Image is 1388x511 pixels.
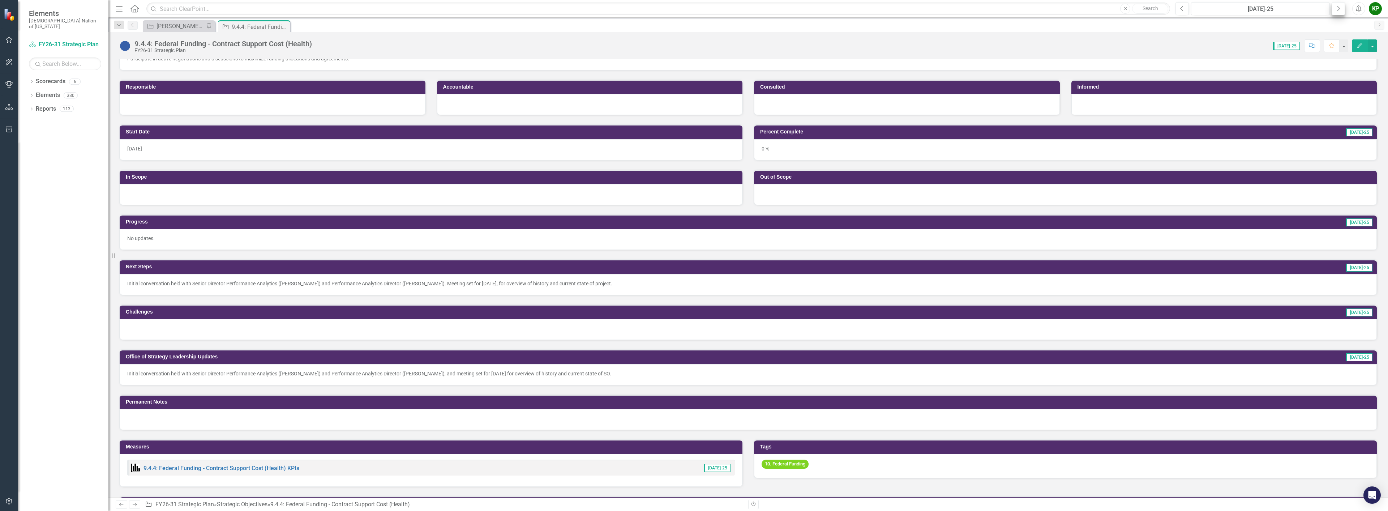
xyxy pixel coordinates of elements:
[704,464,731,472] span: [DATE]-25
[145,501,743,509] div: » »
[36,91,60,99] a: Elements
[126,84,422,90] h3: Responsible
[155,501,214,508] a: FY26-31 Strategic Plan
[217,501,267,508] a: Strategic Objectives
[754,139,1377,160] div: 0 %
[1273,42,1300,50] span: [DATE]-25
[126,264,734,269] h3: Next Steps
[29,9,101,18] span: Elements
[126,174,739,180] h3: In Scope
[1191,2,1330,15] button: [DATE]-25
[29,18,101,30] small: [DEMOGRAPHIC_DATA] Nation of [US_STATE]
[126,444,739,450] h3: Measures
[143,465,299,472] a: 9.4.4: Federal Funding - Contract Support Cost (Health) KPIs
[127,370,1369,377] p: Initial conversation held with Senior Director Performance Analytics ([PERSON_NAME]) and Performa...
[36,105,56,113] a: Reports
[134,40,312,48] div: 9.4.4: Federal Funding - Contract Support Cost (Health)
[232,22,288,31] div: 9.4.4: Federal Funding - Contract Support Cost (Health)
[760,444,1373,450] h3: Tags
[1346,128,1372,136] span: [DATE]-25
[1346,264,1372,272] span: [DATE]-25
[760,129,1134,135] h3: Percent Complete
[157,22,204,31] div: [PERSON_NAME] SO's
[1346,218,1372,226] span: [DATE]-25
[1346,308,1372,316] span: [DATE]-25
[126,309,744,315] h3: Challenges
[145,22,204,31] a: [PERSON_NAME] SO's
[36,77,65,86] a: Scorecards
[127,235,1369,242] p: No updates.
[126,129,739,135] h3: Start Date
[760,84,1056,90] h3: Consulted
[443,84,739,90] h3: Accountable
[1132,4,1168,14] button: Search
[760,174,1373,180] h3: Out of Scope
[29,58,101,70] input: Search Below...
[126,219,680,225] h3: Progress
[69,78,81,85] div: 6
[270,501,410,508] div: 9.4.4: Federal Funding - Contract Support Cost (Health)
[127,280,1369,287] p: Initial conversation held with Senior Director Performance Analytics ([PERSON_NAME]) and Performa...
[126,354,1086,359] h3: Office of Strategy Leadership Updates
[134,48,312,53] div: FY26-31 Strategic Plan
[1346,353,1372,361] span: [DATE]-25
[64,92,78,98] div: 380
[1143,5,1158,11] span: Search
[762,460,809,469] span: 10. Federal Funding
[1194,5,1327,13] div: [DATE]-25
[126,399,1373,405] h3: Permanent Notes
[127,146,142,152] span: [DATE]
[1363,486,1381,504] div: Open Intercom Messenger
[4,8,16,21] img: ClearPoint Strategy
[146,3,1170,15] input: Search ClearPoint...
[119,40,131,52] img: Not Started
[1369,2,1382,15] button: KP
[29,41,101,49] a: FY26-31 Strategic Plan
[1078,84,1374,90] h3: Informed
[60,106,74,112] div: 113
[131,464,140,472] img: Performance Management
